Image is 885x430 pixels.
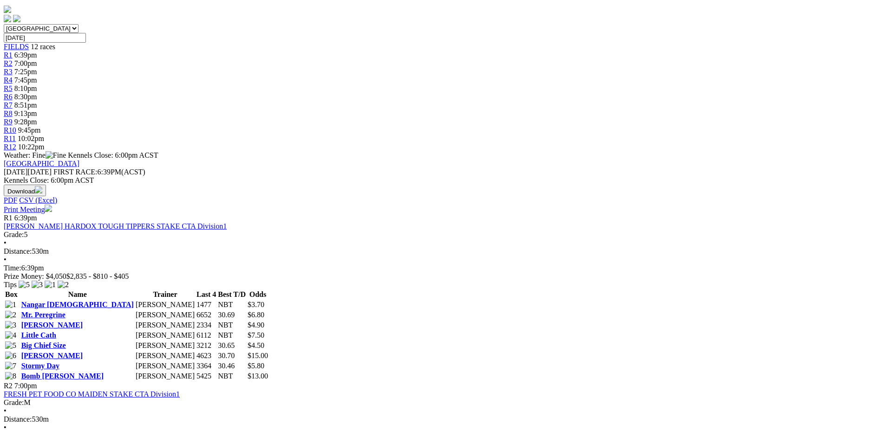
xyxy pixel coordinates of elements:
td: 30.70 [217,351,246,360]
span: • [4,256,7,263]
a: FIELDS [4,43,29,51]
img: 1 [45,281,56,289]
span: 12 races [31,43,55,51]
span: $3.70 [248,301,264,308]
a: R8 [4,109,13,117]
a: Stormy Day [21,362,59,370]
span: • [4,239,7,247]
span: 7:45pm [14,76,37,84]
span: Time: [4,264,21,272]
span: • [4,407,7,415]
td: [PERSON_NAME] [135,310,195,320]
span: Kennels Close: 6:00pm ACST [68,151,158,159]
td: NBT [217,372,246,381]
a: Print Meeting [4,205,52,213]
td: NBT [217,331,246,340]
span: 6:39PM(ACST) [53,168,145,176]
td: [PERSON_NAME] [135,372,195,381]
span: $2,835 - $810 - $405 [66,272,129,280]
div: Download [4,196,881,205]
img: 2 [5,311,16,319]
a: R4 [4,76,13,84]
img: 4 [5,331,16,340]
span: Distance: [4,415,32,423]
td: 30.69 [217,310,246,320]
div: Kennels Close: 6:00pm ACST [4,176,881,185]
span: $4.50 [248,341,264,349]
img: 7 [5,362,16,370]
a: [PERSON_NAME] HARDOX TOUGH TIPPERS STAKE CTA Division1 [4,222,227,230]
a: Big Chief Size [21,341,66,349]
td: 30.46 [217,361,246,371]
th: Trainer [135,290,195,299]
span: 6:39pm [14,214,37,222]
span: 9:13pm [14,109,37,117]
div: Prize Money: $4,050 [4,272,881,281]
th: Odds [247,290,269,299]
span: Weather: Fine [4,151,68,159]
span: R1 [4,51,13,59]
th: Last 4 [196,290,216,299]
span: Tips [4,281,17,289]
img: printer.svg [45,205,52,212]
span: R10 [4,126,16,134]
th: Name [21,290,134,299]
span: 9:45pm [18,126,41,134]
span: $15.00 [248,352,268,359]
span: 7:25pm [14,68,37,76]
span: 10:22pm [18,143,45,151]
div: 530m [4,247,881,256]
a: R3 [4,68,13,76]
td: 6112 [196,331,216,340]
a: Little Cath [21,331,56,339]
a: FRESH PET FOOD CO MAIDEN STAKE CTA Division1 [4,390,180,398]
div: 5 [4,231,881,239]
td: [PERSON_NAME] [135,341,195,350]
span: $13.00 [248,372,268,380]
span: 7:00pm [14,382,37,390]
img: download.svg [35,186,42,193]
img: 2 [58,281,69,289]
span: Grade: [4,231,24,238]
img: 6 [5,352,16,360]
span: $7.50 [248,331,264,339]
a: Nangar [DEMOGRAPHIC_DATA] [21,301,134,308]
a: R6 [4,93,13,101]
button: Download [4,185,46,196]
a: [PERSON_NAME] [21,352,83,359]
span: 9:28pm [14,118,37,126]
td: NBT [217,321,246,330]
td: [PERSON_NAME] [135,361,195,371]
div: M [4,398,881,407]
span: R2 [4,382,13,390]
span: $4.90 [248,321,264,329]
a: Mr. Peregrine [21,311,66,319]
span: FIRST RACE: [53,168,97,176]
td: [PERSON_NAME] [135,321,195,330]
img: logo-grsa-white.png [4,6,11,13]
img: 3 [5,321,16,329]
a: R7 [4,101,13,109]
div: 530m [4,415,881,424]
span: R5 [4,84,13,92]
span: R12 [4,143,16,151]
img: 5 [5,341,16,350]
img: twitter.svg [13,15,20,22]
a: Bomb [PERSON_NAME] [21,372,104,380]
img: facebook.svg [4,15,11,22]
th: Best T/D [217,290,246,299]
a: [PERSON_NAME] [21,321,83,329]
input: Select date [4,33,86,43]
td: 2334 [196,321,216,330]
span: 8:30pm [14,93,37,101]
span: $5.80 [248,362,264,370]
td: [PERSON_NAME] [135,300,195,309]
span: [DATE] [4,168,52,176]
td: [PERSON_NAME] [135,331,195,340]
td: 6652 [196,310,216,320]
